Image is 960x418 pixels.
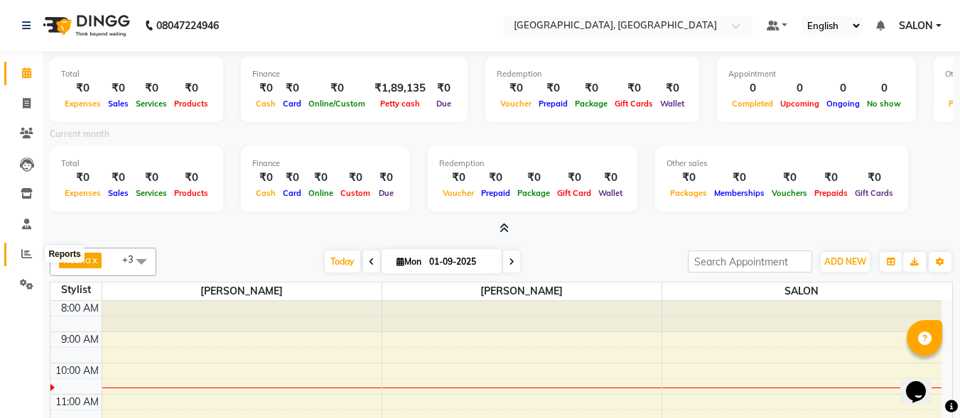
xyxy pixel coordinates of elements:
span: Wallet [595,188,626,198]
span: Expenses [61,188,104,198]
div: Redemption [439,158,626,170]
div: Redemption [497,68,688,80]
b: 08047224946 [156,6,219,45]
div: ₹0 [439,170,478,186]
span: Completed [728,99,777,109]
div: ₹0 [478,170,514,186]
div: ₹0 [132,80,171,97]
div: ₹0 [768,170,811,186]
span: Vouchers [768,188,811,198]
span: Wallet [657,99,688,109]
div: ₹0 [535,80,571,97]
span: SALON [899,18,933,33]
iframe: chat widget [900,361,946,404]
div: ₹0 [279,80,305,97]
div: ₹0 [431,80,456,97]
span: Online/Custom [305,99,369,109]
div: 0 [777,80,823,97]
div: ₹0 [657,80,688,97]
span: Due [375,188,397,198]
span: Gift Cards [851,188,897,198]
span: Memberships [711,188,768,198]
span: Packages [667,188,711,198]
div: ₹0 [171,80,212,97]
div: ₹0 [851,170,897,186]
label: Current month [50,128,109,141]
input: 2025-09-01 [425,251,496,273]
span: +3 [122,253,144,265]
div: Other sales [667,158,897,170]
div: 0 [863,80,905,97]
span: Expenses [61,99,104,109]
span: Due [433,99,455,109]
div: ₹0 [171,170,212,186]
div: ₹0 [305,80,369,97]
a: x [91,254,97,265]
span: Package [514,188,554,198]
div: ₹0 [104,170,132,186]
input: Search Appointment [688,251,812,273]
span: Gift Cards [611,99,657,109]
div: ₹0 [711,170,768,186]
div: 0 [823,80,863,97]
div: ₹0 [104,80,132,97]
div: ₹0 [279,170,305,186]
span: Online [305,188,337,198]
span: Cash [252,188,279,198]
span: Sales [104,188,132,198]
div: ₹0 [811,170,851,186]
div: 0 [728,80,777,97]
span: Cash [252,99,279,109]
div: Total [61,68,212,80]
span: ADD NEW [824,256,866,267]
div: 9:00 AM [58,332,102,347]
div: 8:00 AM [58,301,102,316]
span: Ongoing [823,99,863,109]
div: ₹0 [61,170,104,186]
span: Card [279,188,305,198]
div: ₹0 [252,170,279,186]
div: ₹0 [611,80,657,97]
div: Stylist [50,282,102,297]
div: 11:00 AM [53,395,102,409]
div: ₹1,89,135 [369,80,431,97]
span: Prepaid [478,188,514,198]
span: Gift Card [554,188,595,198]
img: logo [36,6,134,45]
span: Products [171,188,212,198]
span: Products [171,99,212,109]
span: Prepaids [811,188,851,198]
div: ₹0 [554,170,595,186]
div: ₹0 [61,80,104,97]
div: Finance [252,68,456,80]
div: ₹0 [514,170,554,186]
button: ADD NEW [821,252,870,272]
div: ₹0 [667,170,711,186]
div: ₹0 [337,170,374,186]
span: Petty cash [377,99,424,109]
span: SALON [662,282,942,300]
span: Voucher [439,188,478,198]
div: Finance [252,158,399,170]
span: Services [132,99,171,109]
div: ₹0 [595,170,626,186]
span: Card [279,99,305,109]
span: Prepaid [535,99,571,109]
div: Appointment [728,68,905,80]
div: Total [61,158,212,170]
span: Upcoming [777,99,823,109]
span: [PERSON_NAME] [382,282,662,300]
div: 10:00 AM [53,363,102,378]
span: Voucher [497,99,535,109]
span: Services [132,188,171,198]
div: ₹0 [252,80,279,97]
div: ₹0 [305,170,337,186]
div: ₹0 [497,80,535,97]
span: No show [863,99,905,109]
span: Today [325,251,360,273]
div: ₹0 [571,80,611,97]
span: Mon [393,256,425,267]
span: Package [571,99,611,109]
span: [PERSON_NAME] [102,282,382,300]
span: Custom [337,188,374,198]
